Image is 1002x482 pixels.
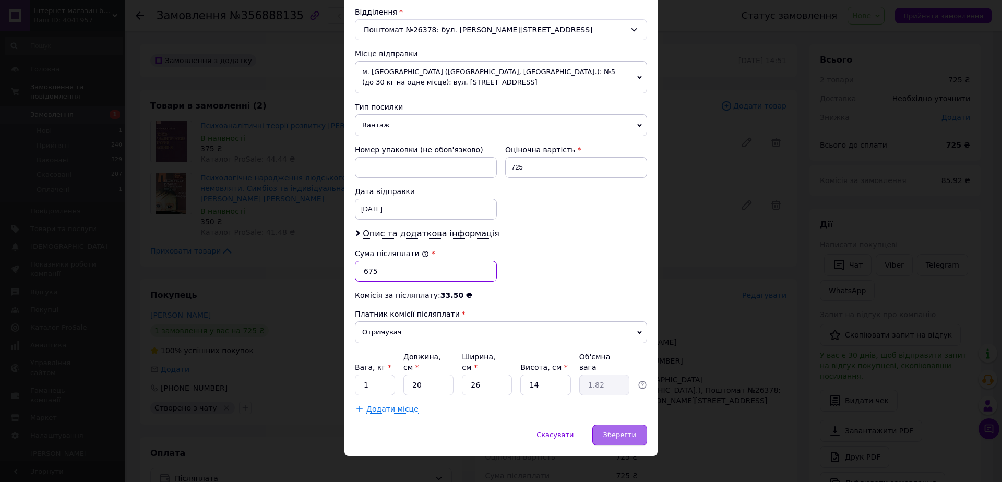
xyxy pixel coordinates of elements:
[440,291,472,299] span: 33.50 ₴
[355,249,429,258] label: Сума післяплати
[363,228,499,239] span: Опис та додаткова інформація
[355,7,647,17] div: Відділення
[355,144,497,155] div: Номер упаковки (не обов'язково)
[603,431,636,439] span: Зберегти
[355,186,497,197] div: Дата відправки
[355,290,647,300] div: Комісія за післяплату:
[355,363,391,371] label: Вага, кг
[366,405,419,414] span: Додати місце
[355,50,418,58] span: Місце відправки
[355,310,460,318] span: Платник комісії післяплати
[579,352,629,372] div: Об'ємна вага
[355,114,647,136] span: Вантаж
[355,103,403,111] span: Тип посилки
[462,353,495,371] label: Ширина, см
[403,353,441,371] label: Довжина, см
[355,19,647,40] div: Поштомат №26378: бул. [PERSON_NAME][STREET_ADDRESS]
[520,363,567,371] label: Висота, см
[536,431,574,439] span: Скасувати
[355,321,647,343] span: Отримувач
[505,144,647,155] div: Оціночна вартість
[355,61,647,93] span: м. [GEOGRAPHIC_DATA] ([GEOGRAPHIC_DATA], [GEOGRAPHIC_DATA].): №5 (до 30 кг на одне місце): вул. [...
